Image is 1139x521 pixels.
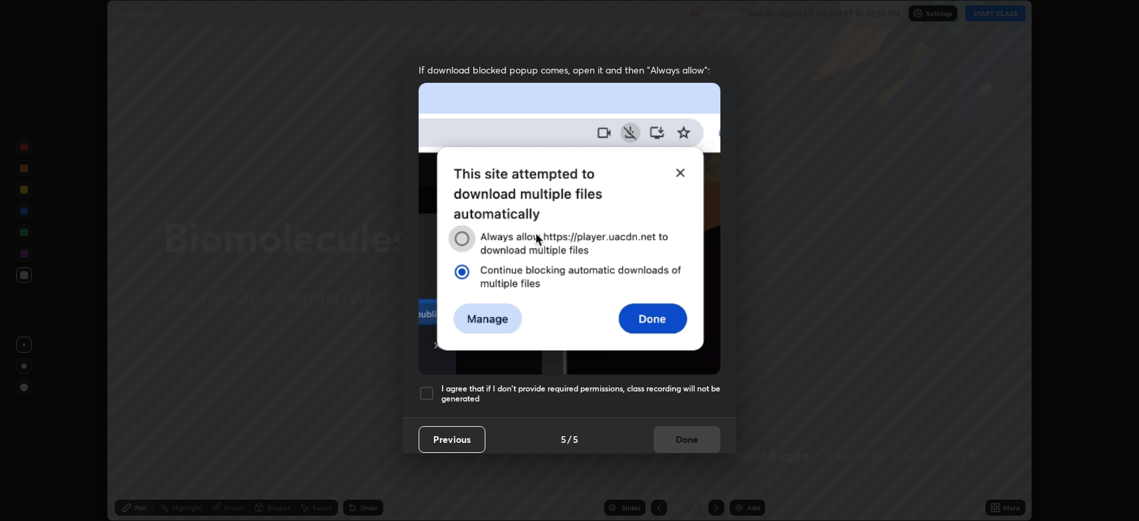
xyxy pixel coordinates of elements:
[419,426,485,453] button: Previous
[573,432,578,446] h4: 5
[567,432,572,446] h4: /
[441,383,720,404] h5: I agree that if I don't provide required permissions, class recording will not be generated
[419,63,720,76] span: If download blocked popup comes, open it and then "Always allow":
[561,432,566,446] h4: 5
[419,83,720,375] img: downloads-permission-blocked.gif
